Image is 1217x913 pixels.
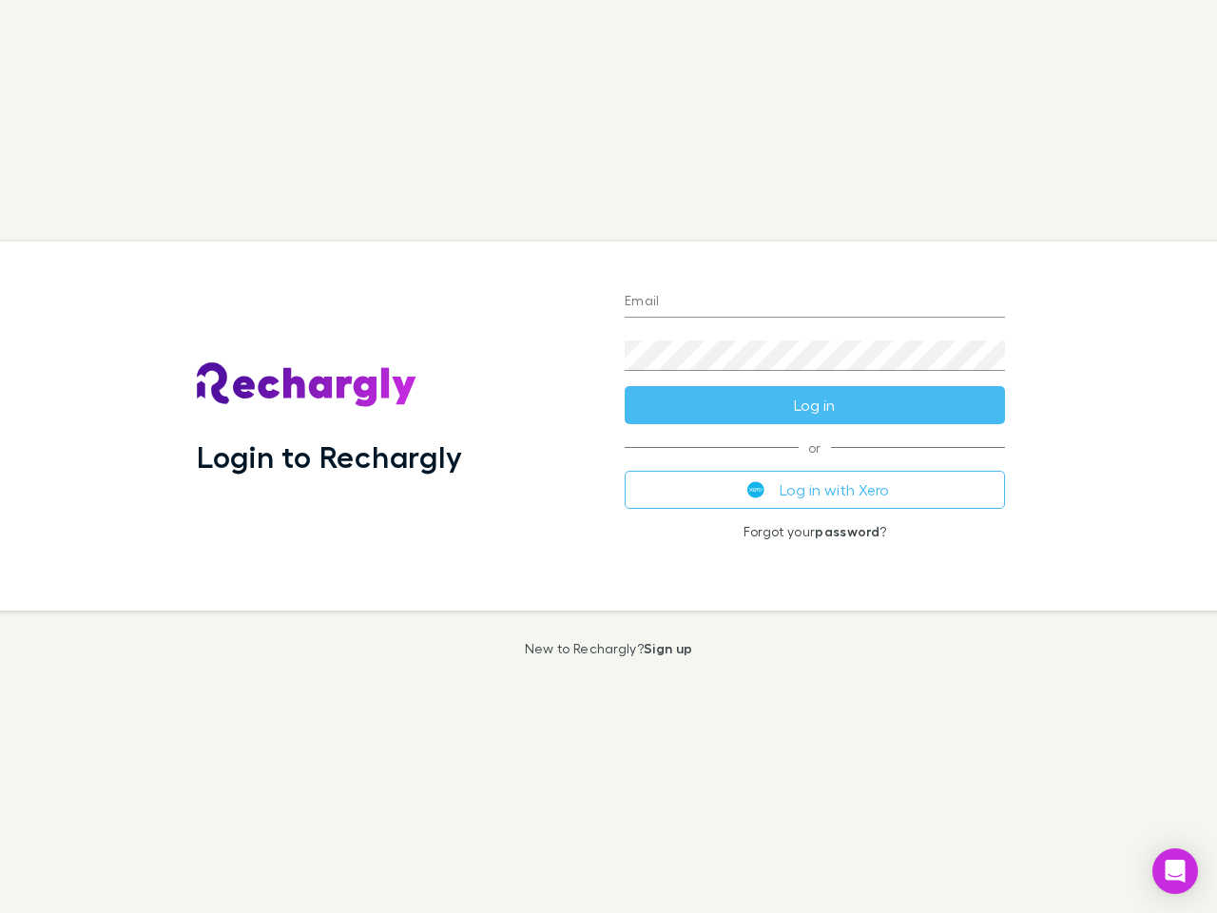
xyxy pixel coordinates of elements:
button: Log in with Xero [625,471,1005,509]
a: Sign up [644,640,692,656]
p: Forgot your ? [625,524,1005,539]
a: password [815,523,879,539]
p: New to Rechargly? [525,641,693,656]
div: Open Intercom Messenger [1152,848,1198,894]
span: or [625,447,1005,448]
h1: Login to Rechargly [197,438,462,475]
button: Log in [625,386,1005,424]
img: Xero's logo [747,481,764,498]
img: Rechargly's Logo [197,362,417,408]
